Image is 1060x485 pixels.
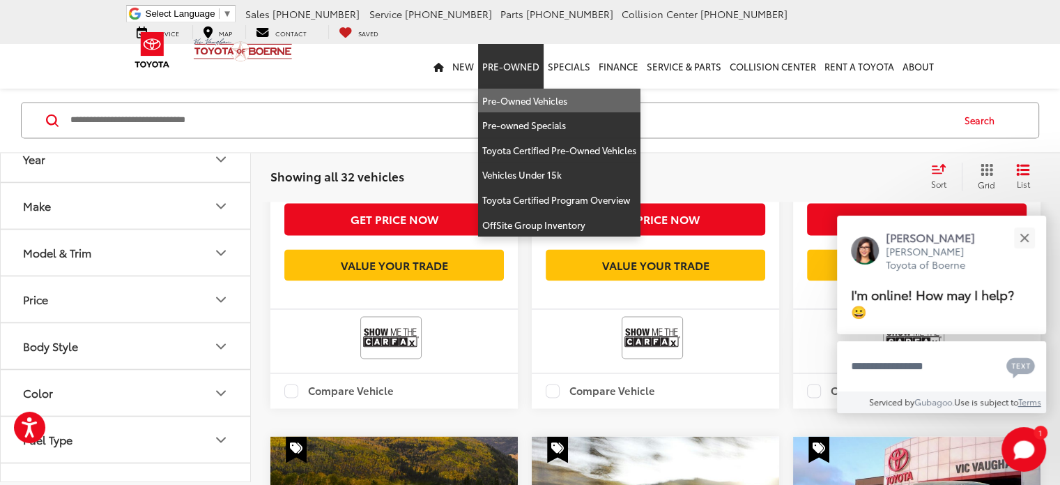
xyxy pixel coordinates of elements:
button: Close [1009,223,1039,253]
button: YearYear [1,136,252,181]
button: Get Price Now [284,203,504,234]
span: Collision Center [622,7,698,21]
a: Pre-owned Specials [478,113,640,138]
div: Body Style [23,339,78,352]
span: Special [547,436,568,463]
a: Value Your Trade [546,249,765,281]
span: Special [808,436,829,463]
a: Value Your Trade [284,249,504,281]
a: Collision Center [725,44,820,89]
a: Value Your Trade [807,249,1027,281]
a: Vehicles Under 15k [478,163,640,188]
button: MakeMake [1,183,252,228]
span: Service [369,7,402,21]
div: Body Style [213,338,229,355]
span: [PHONE_NUMBER] [405,7,492,21]
span: Special [286,436,307,463]
span: Sort [931,178,946,190]
span: Grid [978,179,995,191]
button: Grid View [962,163,1006,191]
img: View CARFAX report [624,319,680,356]
div: Fuel Type [23,433,72,446]
p: [PERSON_NAME] [886,230,989,245]
span: Use is subject to [954,396,1018,408]
span: ​ [219,8,220,19]
img: View CARFAX report [363,319,419,356]
span: I'm online! How may I help? 😀 [851,285,1014,320]
div: Price [23,292,48,306]
input: Search by Make, Model, or Keyword [69,103,951,137]
a: Service & Parts: Opens in a new tab [643,44,725,89]
a: Pre-Owned Vehicles [478,89,640,114]
textarea: Type your message [837,341,1046,391]
a: Select Language​ [146,8,232,19]
button: Get Price Now [807,203,1027,234]
img: Vic Vaughan Toyota of Boerne [193,38,293,62]
a: Map [192,25,243,39]
div: Year [23,152,45,165]
svg: Start Chat [1001,427,1046,472]
span: Serviced by [869,396,914,408]
span: Parts [500,7,523,21]
span: 1 [1038,429,1042,435]
button: Fuel TypeFuel Type [1,417,252,462]
button: List View [1006,163,1040,191]
a: Contact [245,25,317,39]
a: Pre-Owned [478,44,544,89]
button: Model & TrimModel & Trim [1,230,252,275]
span: Showing all 32 vehicles [270,167,404,184]
a: Service [126,25,190,39]
a: Finance [594,44,643,89]
span: List [1016,178,1030,190]
button: PricePrice [1,276,252,322]
span: ▼ [223,8,232,19]
div: Make [213,197,229,214]
button: Body StyleBody Style [1,323,252,368]
span: Saved [358,29,378,38]
span: [PHONE_NUMBER] [272,7,360,21]
img: Toyota [126,27,178,73]
button: Get Price Now [546,203,765,234]
p: [PERSON_NAME] Toyota of Boerne [886,245,989,272]
div: Color [213,385,229,401]
span: Sales [245,7,270,21]
a: Rent a Toyota [820,44,898,89]
div: Fuel Type [213,431,229,448]
div: Price [213,291,229,308]
a: Terms [1018,396,1041,408]
button: ColorColor [1,370,252,415]
div: Model & Trim [23,246,91,259]
div: Color [23,386,53,399]
div: Close[PERSON_NAME][PERSON_NAME] Toyota of BoerneI'm online! How may I help? 😀Type your messageCha... [837,216,1046,413]
label: Compare Vehicle [546,384,655,398]
div: Make [23,199,51,212]
span: Select Language [146,8,215,19]
a: Home [429,44,448,89]
button: Chat with SMS [1002,350,1039,382]
button: Toggle Chat Window [1001,427,1046,472]
label: Compare Vehicle [284,384,394,398]
a: Specials [544,44,594,89]
a: My Saved Vehicles [328,25,389,39]
a: New [448,44,478,89]
a: Gubagoo. [914,396,954,408]
div: Model & Trim [213,244,229,261]
label: Compare Vehicle [807,384,916,398]
button: Search [951,103,1015,137]
a: About [898,44,938,89]
a: Toyota Certified Program Overview [478,188,640,213]
a: Toyota Certified Pre-Owned Vehicles [478,138,640,163]
svg: Text [1006,356,1035,378]
a: OffSite Group Inventory [478,213,640,237]
span: [PHONE_NUMBER] [700,7,788,21]
span: [PHONE_NUMBER] [526,7,613,21]
div: Year [213,151,229,167]
button: Select sort value [924,163,962,191]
